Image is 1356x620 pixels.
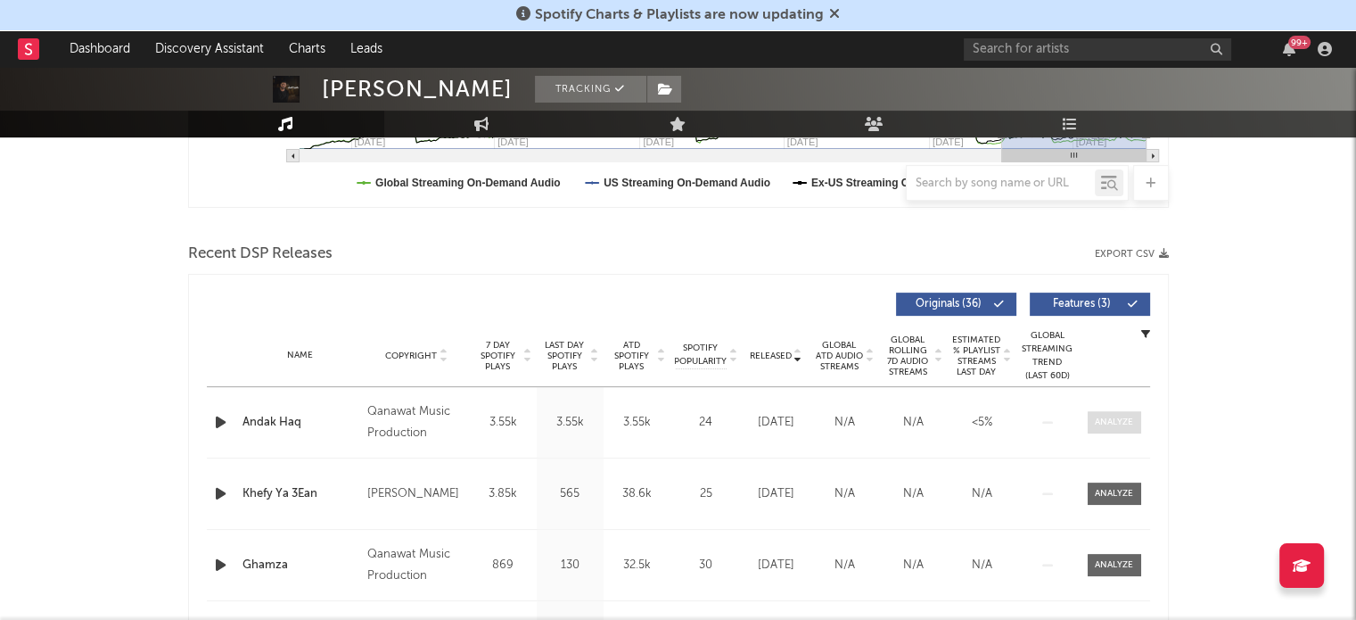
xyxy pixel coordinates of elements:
a: Charts [276,31,338,67]
div: 130 [541,557,599,575]
span: Spotify Charts & Playlists are now updating [535,8,824,22]
span: Estimated % Playlist Streams Last Day [952,335,1001,377]
div: [PERSON_NAME] [367,484,464,505]
span: Spotify Popularity [674,342,727,368]
span: Released [750,351,792,361]
a: Ghamza [242,557,359,575]
div: N/A [952,485,1012,503]
a: Leads [338,31,395,67]
a: Andak Haq [242,414,359,432]
div: [DATE] [746,414,806,432]
div: 25 [675,485,737,503]
div: N/A [883,557,943,575]
div: [PERSON_NAME] [322,76,513,103]
span: Copyright [385,351,437,361]
div: Global Streaming Trend (Last 60D) [1021,329,1074,383]
span: Global Rolling 7D Audio Streams [883,335,933,377]
span: Global ATD Audio Streams [815,340,864,372]
span: Recent DSP Releases [188,244,333,265]
div: 32.5k [608,557,666,575]
div: N/A [883,414,943,432]
button: Tracking [535,76,646,103]
a: Dashboard [57,31,143,67]
div: [DATE] [746,485,806,503]
button: Export CSV [1095,249,1169,260]
div: Qanawat Music Production [367,401,464,444]
div: N/A [815,414,875,432]
a: Discovery Assistant [143,31,276,67]
div: 24 [675,414,737,432]
div: 869 [474,557,532,575]
button: Originals(36) [896,293,1016,316]
span: Dismiss [829,8,840,22]
div: 565 [541,485,599,503]
div: 99 + [1288,36,1311,49]
div: 3.85k [474,485,532,503]
button: 99+ [1283,42,1295,56]
span: Originals ( 36 ) [908,299,990,310]
div: 38.6k [608,485,666,503]
span: 7 Day Spotify Plays [474,340,522,372]
div: N/A [815,485,875,503]
span: ATD Spotify Plays [608,340,655,372]
div: N/A [952,557,1012,575]
input: Search for artists [964,38,1231,61]
div: N/A [883,485,943,503]
div: Name [242,349,359,362]
span: Features ( 3 ) [1041,299,1123,310]
a: Khefy Ya 3Ean [242,485,359,503]
span: Last Day Spotify Plays [541,340,588,372]
div: 3.55k [474,414,532,432]
div: Qanawat Music Production [367,544,464,587]
div: <5% [952,414,1012,432]
button: Features(3) [1030,293,1150,316]
div: 3.55k [608,414,666,432]
div: [DATE] [746,557,806,575]
div: 3.55k [541,414,599,432]
input: Search by song name or URL [907,177,1095,191]
div: 30 [675,557,737,575]
div: N/A [815,557,875,575]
